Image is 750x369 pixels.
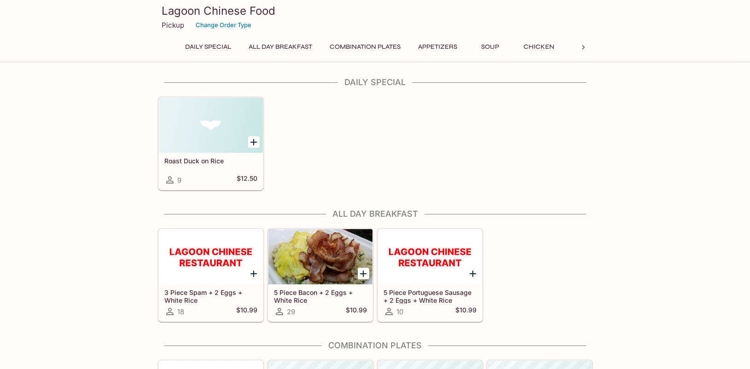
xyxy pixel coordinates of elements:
h4: Combination Plates [158,340,593,351]
span: 18 [177,307,184,316]
h5: 5 Piece Bacon + 2 Eggs + White Rice [274,288,367,304]
button: Add 3 Piece Spam + 2 Eggs + White Rice [248,268,260,279]
div: Roast Duck on Rice [159,98,263,153]
div: 3 Piece Spam + 2 Eggs + White Rice [159,229,263,284]
a: 5 Piece Bacon + 2 Eggs + White Rice29$10.99 [268,229,373,322]
button: Add 5 Piece Portuguese Sausage + 2 Eggs + White Rice [467,268,479,279]
h5: $10.99 [236,306,257,317]
div: 5 Piece Portuguese Sausage + 2 Eggs + White Rice [378,229,482,284]
h5: $10.99 [346,306,367,317]
a: 5 Piece Portuguese Sausage + 2 Eggs + White Rice10$10.99 [378,229,483,322]
h5: 3 Piece Spam + 2 Eggs + White Rice [164,288,257,304]
span: 10 [396,307,403,316]
button: Daily Special [180,40,236,53]
h5: $12.50 [237,174,257,185]
button: All Day Breakfast [244,40,317,53]
a: Roast Duck on Rice9$12.50 [158,97,263,190]
button: Appetizers [413,40,462,53]
h5: Roast Duck on Rice [164,157,257,165]
button: Chicken [518,40,560,53]
h4: Daily Special [158,77,593,87]
h4: All Day Breakfast [158,209,593,219]
span: 29 [287,307,295,316]
button: Add 5 Piece Bacon + 2 Eggs + White Rice [358,268,369,279]
h5: 5 Piece Portuguese Sausage + 2 Eggs + White Rice [384,288,477,304]
p: Pickup [162,21,184,29]
h3: Lagoon Chinese Food [162,4,589,18]
button: Add Roast Duck on Rice [248,136,260,148]
h5: $10.99 [455,306,477,317]
span: 9 [177,176,181,184]
div: 5 Piece Bacon + 2 Eggs + White Rice [268,229,372,284]
button: Change Order Type [192,18,256,32]
a: 3 Piece Spam + 2 Eggs + White Rice18$10.99 [158,229,263,322]
button: Combination Plates [325,40,406,53]
button: Beef [567,40,609,53]
button: Soup [470,40,511,53]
